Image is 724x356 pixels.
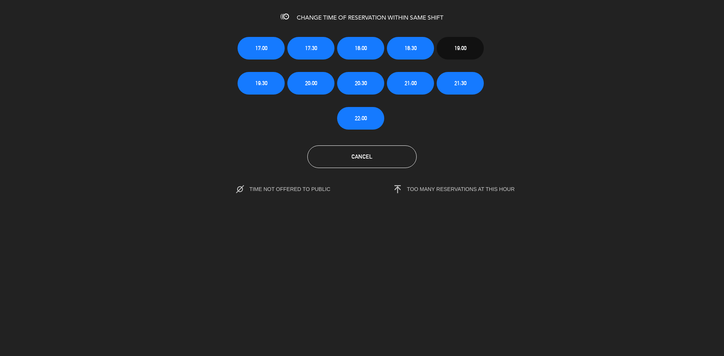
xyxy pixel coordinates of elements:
[355,44,367,52] span: 18:00
[337,107,384,130] button: 22:00
[437,37,484,60] button: 19:00
[297,15,443,21] span: CHANGE TIME OF RESERVATION WITHIN SAME SHIFT
[407,186,515,192] span: TOO MANY RESERVATIONS AT THIS HOUR
[249,186,346,192] span: TIME NOT OFFERED TO PUBLIC
[454,79,466,87] span: 21:30
[437,72,484,95] button: 21:30
[255,79,267,87] span: 19:30
[337,72,384,95] button: 20:30
[307,145,417,168] button: Cancel
[454,44,466,52] span: 19:00
[387,72,434,95] button: 21:00
[238,37,285,60] button: 17:00
[255,44,267,52] span: 17:00
[305,44,317,52] span: 17:30
[305,79,317,87] span: 20:00
[355,79,367,87] span: 20:30
[238,72,285,95] button: 19:30
[351,153,373,160] span: Cancel
[355,114,367,122] span: 22:00
[405,44,417,52] span: 18:30
[337,37,384,60] button: 18:00
[405,79,417,87] span: 21:00
[387,37,434,60] button: 18:30
[287,72,334,95] button: 20:00
[287,37,334,60] button: 17:30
